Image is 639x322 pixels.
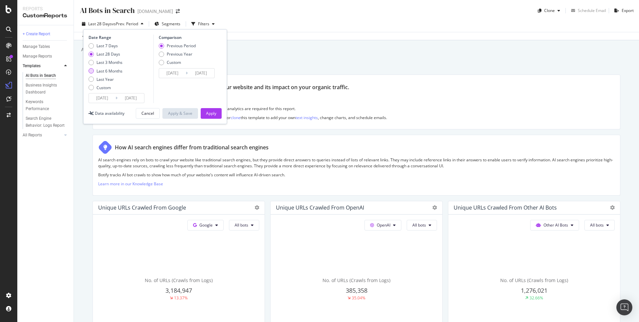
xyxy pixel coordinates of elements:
[152,19,183,29] button: Segments
[622,8,634,13] div: Export
[97,43,118,49] div: Last 7 Days
[23,63,62,70] a: Templates
[198,21,209,27] div: Filters
[454,204,557,211] div: Unique URLs Crawled from Other AI Bots
[89,85,122,90] div: Custom
[115,144,269,151] div: How AI search engines differ from traditional search engines
[377,222,390,228] span: OpenAI
[530,220,579,231] button: Other AI Bots
[159,60,196,65] div: Custom
[136,108,160,119] button: Cancel
[81,46,134,53] div: Add a short description
[23,31,50,38] div: + Create Report
[23,12,68,20] div: CustomReports
[98,181,163,187] a: Learn more in our Knowledge Base
[412,222,426,228] span: All bots
[188,69,214,78] input: End Date
[26,115,65,129] div: Search Engine Behavior: Logs Report
[112,21,138,27] span: vs Prev. Period
[584,220,615,231] button: All bots
[296,115,318,120] a: text insights
[159,51,196,57] div: Previous Year
[23,53,69,60] a: Manage Reports
[364,220,401,231] button: OpenAI
[23,132,62,139] a: All Reports
[89,93,115,103] input: Start Date
[97,68,122,74] div: Last 6 Months
[23,31,69,38] a: + Create Report
[145,277,213,283] span: No. of URLs (Crawls from Logs)
[97,85,111,90] div: Custom
[89,43,122,49] div: Last 7 Days
[521,286,547,294] span: 1,276,021
[117,93,144,103] input: End Date
[578,8,606,13] div: Schedule Email
[26,72,56,79] div: AI Bots in Search
[162,108,198,119] button: Apply & Save
[206,110,216,116] div: Apply
[79,19,146,29] button: Last 28 DaysvsPrev. Period
[26,82,64,96] div: Business Insights Dashboard
[168,110,192,116] div: Apply & Save
[89,68,122,74] div: Last 6 Months
[98,157,615,168] p: AI search engines rely on bots to crawl your website like traditional search engines, but they pr...
[322,277,390,283] span: No. of URLs (Crawls from Logs)
[111,115,615,120] p: 🏗️ Change the period to look at longer trends, or this template to add your own , change charts, ...
[89,77,122,82] div: Last Year
[544,8,555,13] div: Clone
[98,204,186,211] div: Unique URLs Crawled from Google
[115,83,349,91] div: This report shows AI bot interaction with your website and its impact on your organic traffic.
[407,220,437,231] button: All bots
[97,77,114,82] div: Last Year
[530,295,543,301] div: 32.66%
[176,9,180,14] div: arrow-right-arrow-left
[535,5,563,16] button: Clone
[26,72,69,79] a: AI Bots in Search
[590,222,604,228] span: All bots
[23,53,52,60] div: Manage Reports
[167,60,181,65] div: Custom
[229,220,259,231] button: All bots
[26,82,69,96] a: Business Insights Dashboard
[26,115,69,129] a: Search Engine Behavior: Logs Report
[187,220,224,231] button: Google
[189,19,217,29] button: Filters
[162,21,180,27] span: Segments
[568,5,606,16] button: Schedule Email
[276,204,364,211] div: Unique URLs Crawled from OpenAI
[199,222,213,228] span: Google
[26,98,69,112] a: Keywords Performance
[88,21,112,27] span: Last 28 Days
[500,277,568,283] span: No. of URLs (Crawls from Logs)
[352,295,365,301] div: 35.04%
[346,286,367,294] span: 385,358
[98,172,615,178] p: Botify tracks AI bot crawls to show how much of your website’s content will influence AI-driven s...
[23,43,50,50] div: Manage Tables
[23,43,69,50] a: Manage Tables
[159,35,217,40] div: Comparison
[201,108,222,119] button: Apply
[95,110,124,116] div: Data availability
[26,98,63,112] div: Keywords Performance
[159,69,186,78] input: Start Date
[111,106,615,111] p: 🗂️ Your log data, , and third-party analytics are required for this report.
[23,63,41,70] div: Templates
[23,132,42,139] div: All Reports
[93,135,620,196] div: How AI search engines differ from traditional search enginesAI search engines rely on bots to cra...
[167,51,192,57] div: Previous Year
[231,115,241,120] a: clone
[89,51,122,57] div: Last 28 Days
[612,5,634,16] button: Export
[97,51,120,57] div: Last 28 Days
[616,299,632,315] div: Open Intercom Messenger
[97,60,122,65] div: Last 3 Months
[174,295,188,301] div: 13.37%
[235,222,248,228] span: All bots
[89,35,152,40] div: Date Range
[137,8,173,15] div: [DOMAIN_NAME]
[93,75,620,129] div: This report shows AI bot interaction with your website and its impact on your organic traffic.Gui...
[23,5,68,12] div: Reports
[159,43,196,49] div: Previous Period
[141,110,154,116] div: Cancel
[543,222,568,228] span: Other AI Bots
